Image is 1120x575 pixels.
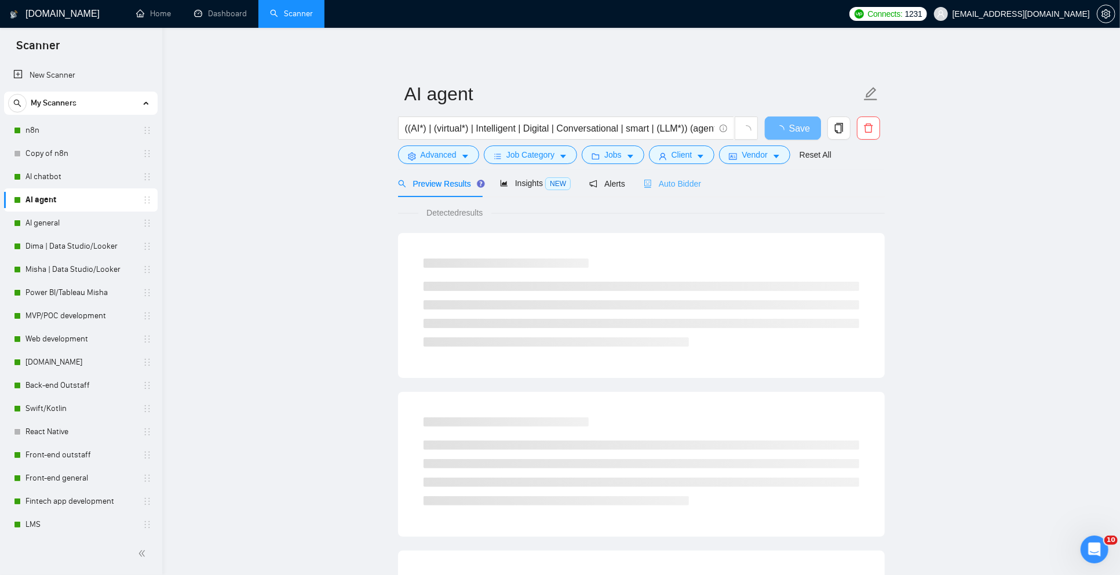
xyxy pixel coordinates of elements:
[1097,9,1115,19] a: setting
[25,467,136,490] a: Front-end general
[8,94,27,112] button: search
[25,142,136,165] a: Copy of n8n
[772,152,780,161] span: caret-down
[494,152,502,161] span: bars
[143,288,152,297] span: holder
[25,443,136,467] a: Front-end outstaff
[937,10,945,18] span: user
[421,148,457,161] span: Advanced
[25,281,136,304] a: Power BI/Tableau Misha
[905,8,922,20] span: 1231
[720,125,727,132] span: info-circle
[398,145,479,164] button: settingAdvancedcaret-down
[25,327,136,351] a: Web development
[31,92,76,115] span: My Scanners
[10,5,18,24] img: logo
[644,179,701,188] span: Auto Bidder
[626,152,634,161] span: caret-down
[589,179,625,188] span: Alerts
[143,242,152,251] span: holder
[672,148,692,161] span: Client
[775,125,789,134] span: loading
[25,420,136,443] a: React Native
[484,145,577,164] button: barsJob Categorycaret-down
[461,152,469,161] span: caret-down
[559,152,567,161] span: caret-down
[25,304,136,327] a: MVP/POC development
[604,148,622,161] span: Jobs
[858,123,880,133] span: delete
[13,64,148,87] a: New Scanner
[143,427,152,436] span: holder
[828,123,850,133] span: copy
[729,152,737,161] span: idcard
[863,86,878,101] span: edit
[742,148,767,161] span: Vendor
[143,497,152,506] span: holder
[25,397,136,420] a: Swift/Kotlin
[789,121,810,136] span: Save
[25,212,136,235] a: AI general
[25,374,136,397] a: Back-end Outstaff
[143,404,152,413] span: holder
[143,126,152,135] span: holder
[649,145,715,164] button: userClientcaret-down
[25,258,136,281] a: Misha | Data Studio/Looker
[143,265,152,274] span: holder
[143,520,152,529] span: holder
[1104,536,1118,545] span: 10
[659,152,667,161] span: user
[765,117,821,140] button: Save
[138,548,149,559] span: double-left
[398,179,481,188] span: Preview Results
[143,149,152,158] span: holder
[582,145,644,164] button: folderJobscaret-down
[827,117,851,140] button: copy
[857,117,880,140] button: delete
[270,9,313,19] a: searchScanner
[405,121,714,136] input: Search Freelance Jobs...
[25,188,136,212] a: AI agent
[545,177,571,190] span: NEW
[25,513,136,536] a: LMS
[25,165,136,188] a: AI chatbot
[855,9,864,19] img: upwork-logo.png
[25,490,136,513] a: Fintech app development
[719,145,790,164] button: idcardVendorcaret-down
[143,195,152,205] span: holder
[741,125,751,136] span: loading
[398,180,406,188] span: search
[143,358,152,367] span: holder
[1097,9,1115,19] span: setting
[4,64,158,87] li: New Scanner
[194,9,247,19] a: dashboardDashboard
[592,152,600,161] span: folder
[143,474,152,483] span: holder
[500,179,571,188] span: Insights
[9,99,26,107] span: search
[7,37,69,61] span: Scanner
[143,334,152,344] span: holder
[418,206,491,219] span: Detected results
[143,311,152,321] span: holder
[800,148,831,161] a: Reset All
[143,450,152,460] span: holder
[696,152,705,161] span: caret-down
[25,119,136,142] a: n8n
[143,381,152,390] span: holder
[143,219,152,228] span: holder
[1097,5,1115,23] button: setting
[25,235,136,258] a: Dima | Data Studio/Looker
[589,180,597,188] span: notification
[500,179,508,187] span: area-chart
[136,9,171,19] a: homeHome
[867,8,902,20] span: Connects:
[143,172,152,181] span: holder
[1081,536,1108,563] iframe: Intercom live chat
[476,179,486,189] div: Tooltip anchor
[404,79,861,108] input: Scanner name...
[408,152,416,161] span: setting
[25,351,136,374] a: [DOMAIN_NAME]
[506,148,554,161] span: Job Category
[644,180,652,188] span: robot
